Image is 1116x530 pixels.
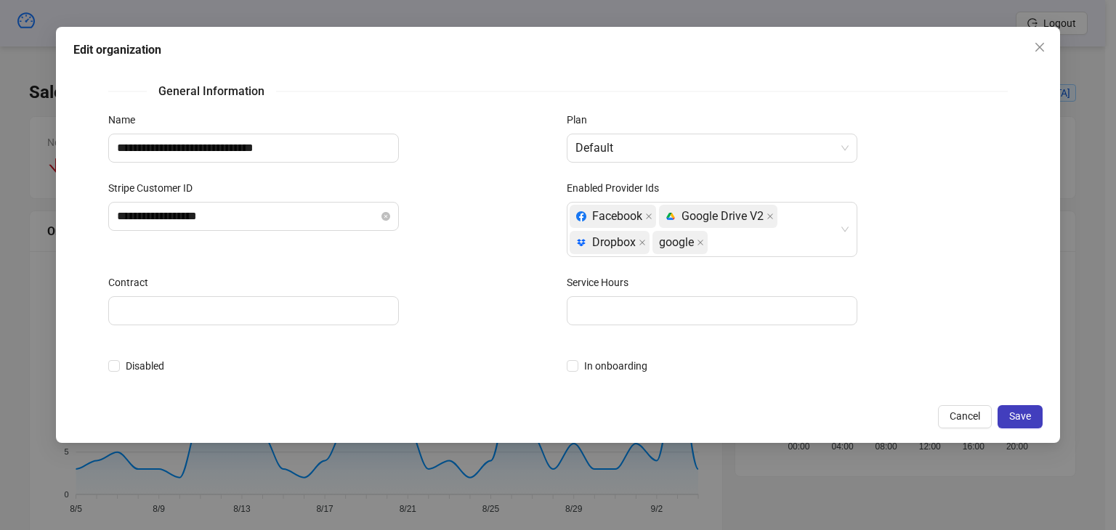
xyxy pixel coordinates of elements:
span: close [639,239,646,246]
span: Default [575,134,849,162]
span: Save [1009,410,1031,422]
button: close-circle [381,212,390,221]
label: Service Hours [567,274,638,290]
label: Plan [567,112,597,128]
div: Facebook [576,205,642,227]
div: Edit organization [73,41,1043,59]
div: Google Drive V2 [666,205,764,227]
span: General Information [147,82,276,100]
span: close [645,213,652,220]
span: google [659,232,694,253]
input: Contract [108,296,399,325]
label: Name [108,112,145,128]
span: close [697,239,704,246]
input: Stripe Customer ID [117,208,379,225]
label: Enabled Provider Ids [567,180,668,196]
div: Dropbox [576,232,636,253]
button: Close [1028,36,1051,59]
button: Save [998,405,1043,428]
label: Contract [108,274,158,290]
label: Stripe Customer ID [108,180,202,196]
span: close [1034,41,1046,53]
input: Name [108,134,399,163]
span: Cancel [950,410,980,422]
span: In onboarding [578,358,653,374]
span: close [767,213,774,220]
span: Disabled [120,358,170,374]
button: Cancel [938,405,992,428]
input: Service Hours [567,296,857,325]
span: google [652,231,708,254]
